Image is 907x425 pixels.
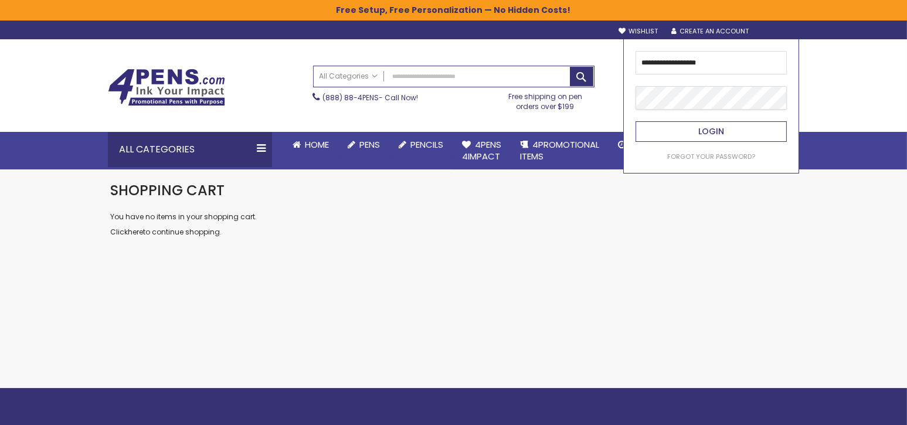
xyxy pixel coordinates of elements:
[760,28,799,36] div: Sign In
[284,132,339,158] a: Home
[511,132,609,170] a: 4PROMOTIONALITEMS
[698,125,724,137] span: Login
[108,69,225,106] img: 4Pens Custom Pens and Promotional Products
[320,72,378,81] span: All Categories
[411,138,444,151] span: Pencils
[496,87,595,111] div: Free shipping on pen orders over $199
[111,227,797,237] p: Click to continue shopping.
[111,181,225,200] span: Shopping Cart
[360,138,381,151] span: Pens
[636,121,787,142] button: Login
[453,132,511,170] a: 4Pens4impact
[609,132,662,158] a: Rush
[671,27,749,36] a: Create an Account
[128,227,144,237] a: here
[323,93,379,103] a: (888) 88-4PENS
[305,138,329,151] span: Home
[463,138,502,162] span: 4Pens 4impact
[108,132,272,167] div: All Categories
[521,138,600,162] span: 4PROMOTIONAL ITEMS
[619,27,658,36] a: Wishlist
[390,132,453,158] a: Pencils
[314,66,384,86] a: All Categories
[111,212,797,222] p: You have no items in your shopping cart.
[339,132,390,158] a: Pens
[667,152,755,161] a: Forgot Your Password?
[323,93,419,103] span: - Call Now!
